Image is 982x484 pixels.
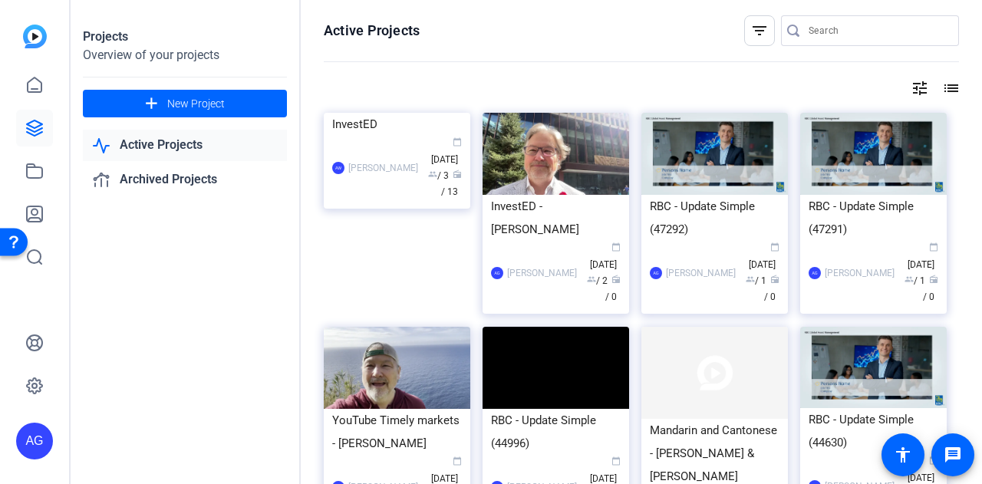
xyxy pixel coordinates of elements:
span: radio [611,275,621,284]
div: AG [650,267,662,279]
div: AW [332,162,344,174]
span: radio [770,275,779,284]
mat-icon: tune [911,79,929,97]
div: AG [809,267,821,279]
span: / 1 [905,275,925,286]
span: / 0 [605,275,621,302]
span: calendar_today [611,242,621,252]
span: group [587,275,596,284]
mat-icon: message [944,446,962,464]
span: calendar_today [453,456,462,466]
div: RBC - Update Simple (44630) [809,408,938,454]
a: Archived Projects [83,164,287,196]
div: Projects [83,28,287,46]
button: New Project [83,90,287,117]
span: / 1 [746,275,766,286]
span: radio [929,275,938,284]
span: [DATE] [908,243,938,270]
img: blue-gradient.svg [23,25,47,48]
div: [PERSON_NAME] [507,265,577,281]
mat-icon: list [941,79,959,97]
div: RBC - Update Simple (44996) [491,409,621,455]
mat-icon: add [142,94,161,114]
div: InvestED [332,113,462,136]
mat-icon: filter_list [750,21,769,40]
div: [PERSON_NAME] [825,265,895,281]
span: calendar_today [929,242,938,252]
span: group [428,170,437,179]
h1: Active Projects [324,21,420,40]
span: group [746,275,755,284]
div: [PERSON_NAME] [348,160,418,176]
span: / 2 [587,275,608,286]
span: calendar_today [611,456,621,466]
div: RBC - Update Simple (47291) [809,195,938,241]
div: Overview of your projects [83,46,287,64]
div: YouTube Timely markets - [PERSON_NAME] [332,409,462,455]
span: radio [453,170,462,179]
span: calendar_today [929,456,938,465]
span: calendar_today [453,137,462,147]
span: / 0 [764,275,779,302]
span: [DATE] [749,243,779,270]
div: AG [491,267,503,279]
a: Active Projects [83,130,287,161]
div: AG [16,423,53,459]
div: InvestED - [PERSON_NAME] [491,195,621,241]
span: New Project [167,96,225,112]
mat-icon: accessibility [894,446,912,464]
span: / 3 [428,170,449,181]
input: Search [809,21,947,40]
div: RBC - Update Simple (47292) [650,195,779,241]
span: / 0 [923,275,938,302]
div: [PERSON_NAME] [666,265,736,281]
span: group [905,275,914,284]
span: calendar_today [770,242,779,252]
